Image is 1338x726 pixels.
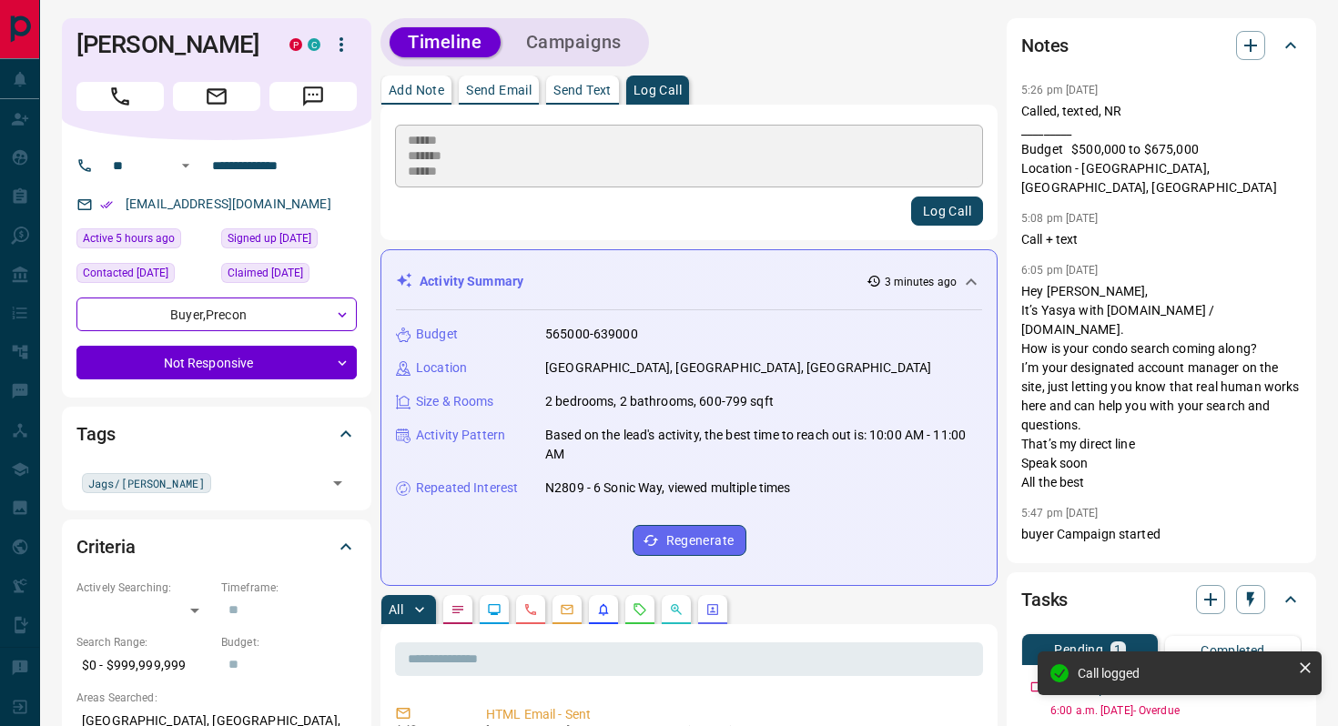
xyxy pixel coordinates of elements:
[416,479,518,498] p: Repeated Interest
[560,602,574,617] svg: Emails
[508,27,640,57] button: Campaigns
[1021,84,1099,96] p: 5:26 pm [DATE]
[420,272,523,291] p: Activity Summary
[100,198,113,211] svg: Email Verified
[1021,24,1302,67] div: Notes
[76,297,357,331] div: Buyer , Precon
[486,705,976,724] p: HTML Email - Sent
[523,602,538,617] svg: Calls
[911,197,983,226] button: Log Call
[396,265,982,298] div: Activity Summary3 minutes ago
[1078,666,1291,681] div: Call logged
[76,82,164,111] span: Call
[1021,507,1099,519] p: 5:47 pm [DATE]
[221,263,357,288] div: Mon May 02 2022
[416,426,505,445] p: Activity Pattern
[596,602,611,617] svg: Listing Alerts
[76,228,212,254] div: Wed Aug 13 2025
[308,38,320,51] div: condos.ca
[1021,585,1068,614] h2: Tasks
[76,650,212,681] p: $0 - $999,999,999
[466,84,532,96] p: Send Email
[221,228,357,254] div: Tue Sep 10 2019
[416,392,494,411] p: Size & Rooms
[76,346,357,379] div: Not Responsive
[1021,31,1069,60] h2: Notes
[487,602,502,617] svg: Lead Browsing Activity
[76,690,357,706] p: Areas Searched:
[451,602,465,617] svg: Notes
[88,474,205,492] span: Jags/[PERSON_NAME]
[545,426,982,464] p: Based on the lead's activity, the best time to reach out is: 10:00 AM - 11:00 AM
[633,525,746,556] button: Regenerate
[416,325,458,344] p: Budget
[389,84,444,96] p: Add Note
[1114,643,1121,656] p: 1
[1021,230,1302,249] p: Call + text
[634,84,682,96] p: Log Call
[633,602,647,617] svg: Requests
[545,358,931,378] p: [GEOGRAPHIC_DATA], [GEOGRAPHIC_DATA], [GEOGRAPHIC_DATA]
[545,392,774,411] p: 2 bedrooms, 2 bathrooms, 600-799 sqft
[175,155,197,176] button: Open
[669,602,684,617] svg: Opportunities
[228,229,311,247] span: Signed up [DATE]
[545,479,791,498] p: N2809 - 6 Sonic Way, viewed multiple times
[76,419,115,449] h2: Tags
[173,82,260,111] span: Email
[289,38,302,51] div: property.ca
[76,532,136,561] h2: Criteria
[83,229,175,247] span: Active 5 hours ago
[416,358,467,378] p: Location
[553,84,612,96] p: Send Text
[221,634,357,650] p: Budget:
[221,580,357,596] p: Timeframe:
[228,264,303,282] span: Claimed [DATE]
[1021,264,1099,277] p: 6:05 pm [DATE]
[705,602,720,617] svg: Agent Actions
[885,274,957,290] p: 3 minutes ago
[545,325,638,344] p: 565000-639000
[1021,212,1099,225] p: 5:08 pm [DATE]
[269,82,357,111] span: Message
[76,263,212,288] div: Thu Jul 31 2025
[83,264,168,282] span: Contacted [DATE]
[1021,525,1302,544] p: buyer Campaign started
[389,603,403,616] p: All
[390,27,501,57] button: Timeline
[325,470,350,496] button: Open
[76,30,262,59] h1: [PERSON_NAME]
[1021,102,1302,197] p: Called, texted, NR _________ Budget $500,000 to $675,000 Location - [GEOGRAPHIC_DATA], [GEOGRAPHI...
[76,634,212,650] p: Search Range:
[1021,578,1302,621] div: Tasks
[1054,643,1103,656] p: Pending
[76,580,212,596] p: Actively Searching:
[1021,282,1302,492] p: Hey [PERSON_NAME], It’s Yasya with [DOMAIN_NAME] / [DOMAIN_NAME]. How is your condo search coming...
[1201,644,1265,657] p: Completed
[126,197,331,211] a: [EMAIL_ADDRESS][DOMAIN_NAME]
[76,412,357,456] div: Tags
[76,525,357,569] div: Criteria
